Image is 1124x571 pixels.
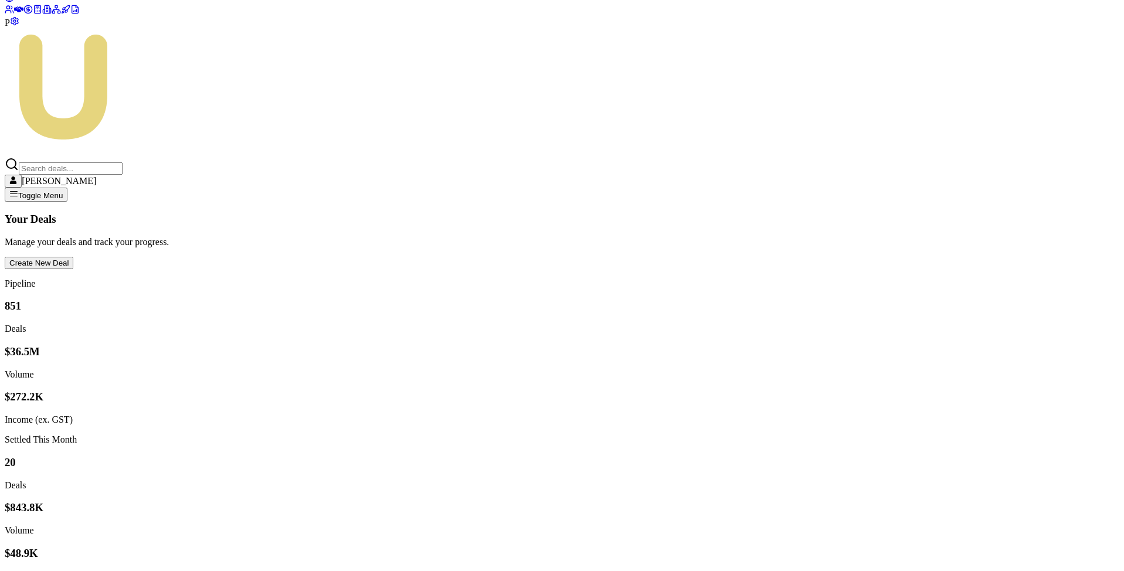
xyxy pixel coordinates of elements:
div: Volume [5,369,1119,380]
h3: $36.5M [5,345,1119,358]
h3: 851 [5,300,1119,312]
div: Income (ex. GST) [5,414,1119,425]
span: Toggle Menu [18,191,63,200]
h3: 20 [5,456,1119,469]
h3: $48.9K [5,547,1119,560]
a: Create New Deal [5,257,73,267]
button: Create New Deal [5,257,73,269]
p: Pipeline [5,278,1119,289]
h3: $272.2K [5,390,1119,403]
p: Settled This Month [5,434,1119,445]
h3: $843.8K [5,501,1119,514]
h3: Your Deals [5,213,1119,226]
button: Toggle Menu [5,188,67,202]
div: Volume [5,525,1119,536]
input: Search deals [19,162,123,175]
p: Manage your deals and track your progress. [5,237,1119,247]
div: Deals [5,324,1119,334]
img: Emu Money [5,28,122,145]
span: [PERSON_NAME] [22,176,96,186]
div: Deals [5,480,1119,491]
span: P [5,18,10,28]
